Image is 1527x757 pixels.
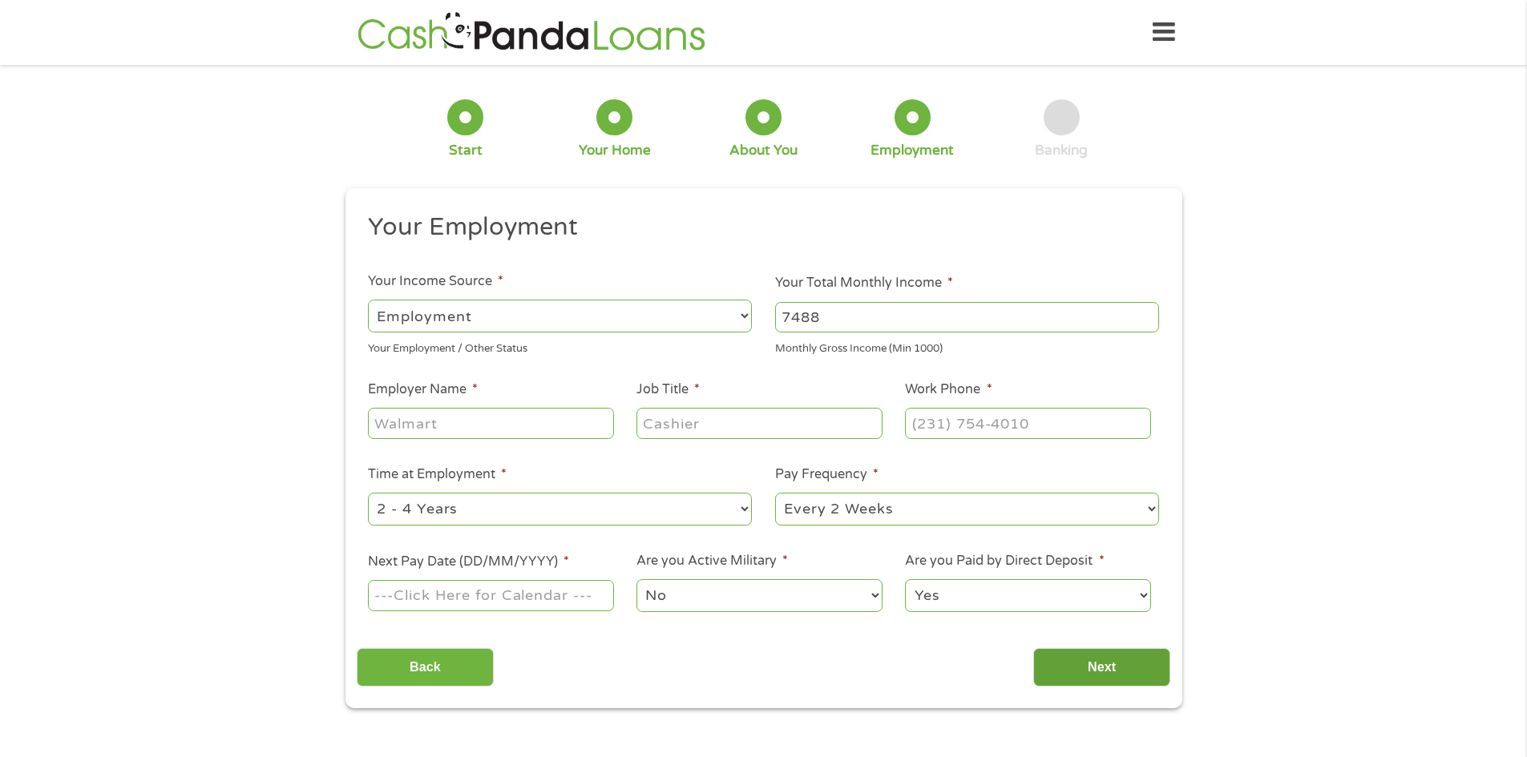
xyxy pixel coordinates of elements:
input: Back [357,648,494,687]
input: Walmart [368,408,613,438]
div: Employment [871,142,954,159]
div: Banking [1035,142,1088,159]
label: Your Total Monthly Income [775,275,953,292]
label: Pay Frequency [775,466,879,483]
div: Monthly Gross Income (Min 1000) [775,336,1159,357]
div: About You [729,142,798,159]
div: Your Employment / Other Status [368,336,752,357]
label: Next Pay Date (DD/MM/YYYY) [368,554,569,570]
input: Cashier [636,408,882,438]
label: Work Phone [905,381,992,398]
div: Start [449,142,483,159]
label: Job Title [636,381,700,398]
label: Are you Active Military [636,553,788,570]
img: GetLoanNow Logo [353,10,710,55]
label: Employer Name [368,381,478,398]
h2: Your Employment [368,211,1147,244]
label: Your Income Source [368,273,503,290]
label: Are you Paid by Direct Deposit [905,553,1104,570]
input: 1800 [775,302,1159,332]
input: (231) 754-4010 [905,408,1150,438]
input: ---Click Here for Calendar --- [368,580,613,610]
div: Your Home [579,142,651,159]
label: Time at Employment [368,466,507,483]
input: Next [1033,648,1170,687]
